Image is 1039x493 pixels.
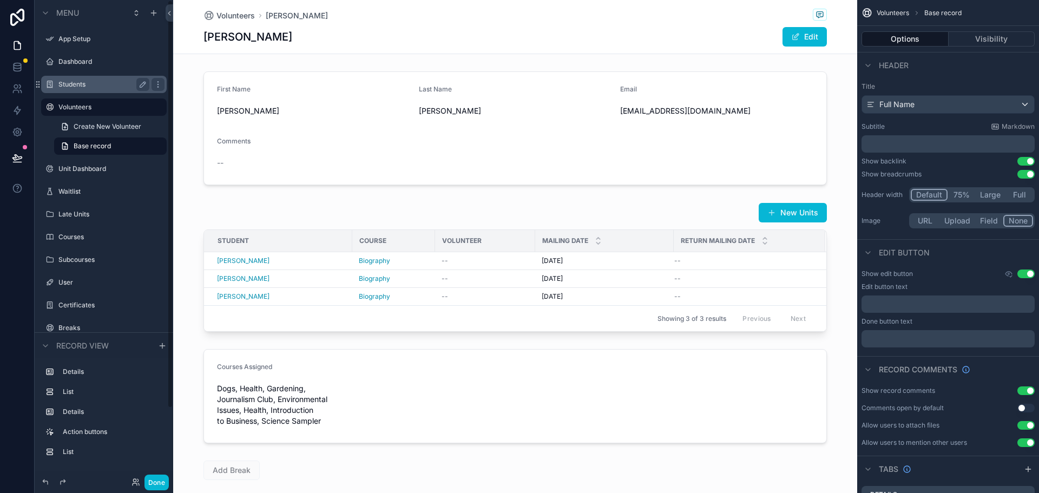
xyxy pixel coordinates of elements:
[948,189,975,201] button: 75%
[862,135,1035,153] div: scrollable content
[58,255,165,264] label: Subcourses
[58,278,165,287] label: User
[862,157,906,166] div: Show backlink
[862,31,949,47] button: Options
[862,82,1035,91] label: Title
[74,142,111,150] span: Base record
[1002,122,1035,131] span: Markdown
[862,190,905,199] label: Header width
[975,189,1005,201] button: Large
[862,404,944,412] div: Comments open by default
[862,122,885,131] label: Subtitle
[35,358,173,471] div: scrollable content
[58,210,165,219] label: Late Units
[203,29,292,44] h1: [PERSON_NAME]
[218,236,249,245] span: Student
[203,10,255,21] a: Volunteers
[862,216,905,225] label: Image
[782,27,827,47] button: Edit
[879,247,930,258] span: Edit button
[58,103,160,111] label: Volunteers
[862,438,967,447] div: Allow users to mention other users
[266,10,328,21] a: [PERSON_NAME]
[63,387,162,396] label: List
[862,386,935,395] div: Show record comments
[862,269,913,278] label: Show edit button
[54,137,167,155] a: Base record
[911,215,939,227] button: URL
[216,10,255,21] span: Volunteers
[879,364,957,375] span: Record comments
[975,215,1004,227] button: Field
[949,31,1035,47] button: Visibility
[911,189,948,201] button: Default
[1003,215,1033,227] button: None
[657,314,726,323] span: Showing 3 of 3 results
[1005,189,1033,201] button: Full
[63,407,162,416] label: Details
[54,118,167,135] a: Create New Volunteer
[58,57,165,66] label: Dashboard
[879,464,898,475] span: Tabs
[58,165,165,173] label: Unit Dashboard
[924,9,962,17] span: Base record
[862,421,939,430] div: Allow users to attach files
[144,475,169,490] button: Done
[359,236,386,245] span: Course
[862,170,922,179] div: Show breadcrumbs
[879,99,915,110] span: Full Name
[681,236,755,245] span: Return Mailing Date
[58,187,165,196] label: Waitlist
[58,80,145,89] label: Students
[442,236,482,245] span: Volunteer
[56,8,79,18] span: Menu
[991,122,1035,131] a: Markdown
[939,215,975,227] button: Upload
[862,317,912,326] label: Done button text
[542,236,588,245] span: Mailing Date
[63,428,162,436] label: Action buttons
[63,367,162,376] label: Details
[862,295,1035,313] div: scrollable content
[58,301,165,310] label: Certificates
[56,340,109,351] span: Record view
[58,233,165,241] label: Courses
[862,95,1035,114] button: Full Name
[877,9,909,17] span: Volunteers
[862,282,908,291] label: Edit button text
[862,330,1035,347] div: scrollable content
[58,324,165,332] label: Breaks
[879,60,909,71] span: Header
[74,122,141,131] span: Create New Volunteer
[63,448,162,456] label: List
[58,35,165,43] label: App Setup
